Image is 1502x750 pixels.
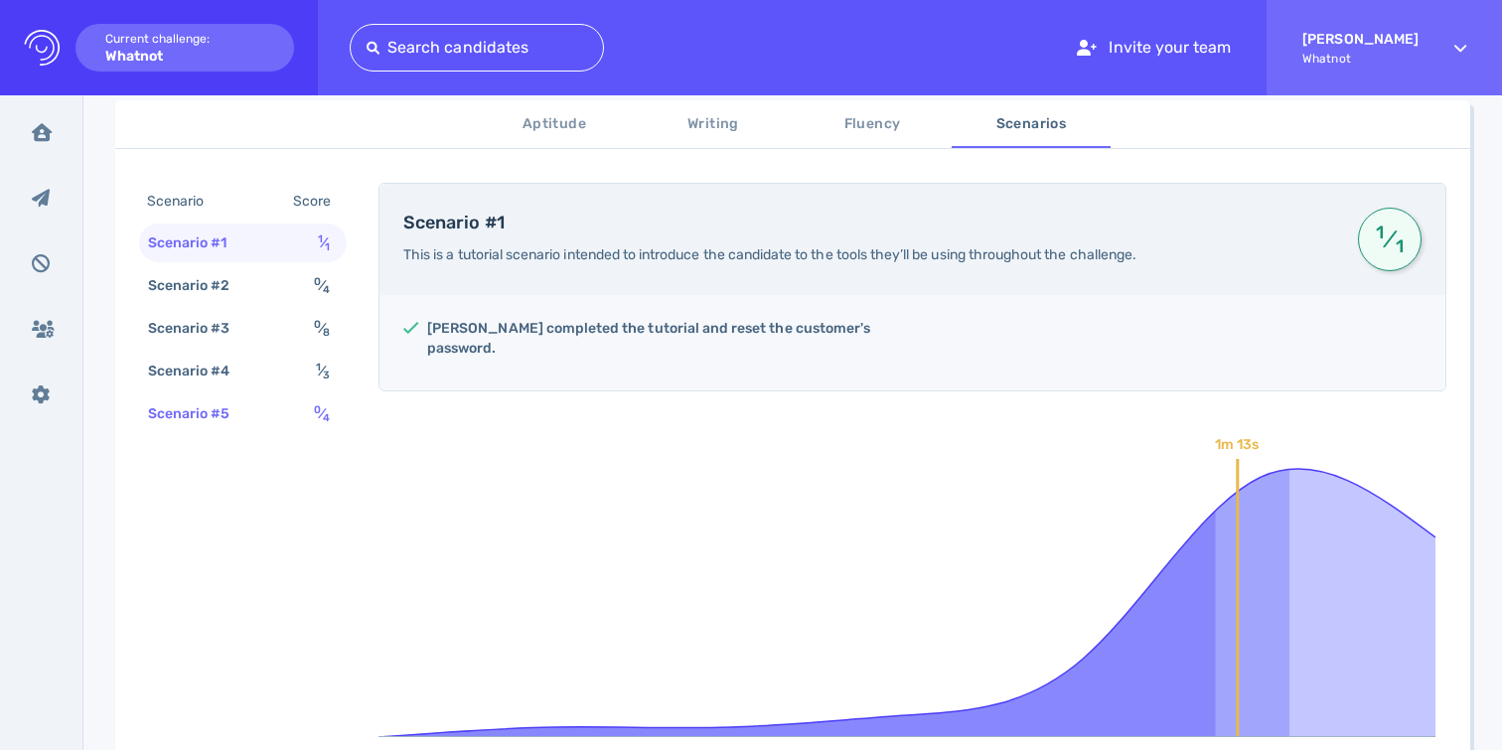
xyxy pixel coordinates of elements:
[316,361,321,374] sup: 1
[316,363,330,379] span: ⁄
[144,314,254,343] div: Scenario #3
[403,213,1334,234] h4: Scenario #1
[314,277,330,294] span: ⁄
[314,320,330,337] span: ⁄
[323,369,330,381] sub: 3
[318,234,330,251] span: ⁄
[144,271,254,300] div: Scenario #2
[646,112,781,137] span: Writing
[323,283,330,296] sub: 4
[325,240,330,253] sub: 1
[314,275,321,288] sup: 0
[318,232,323,245] sup: 1
[1373,230,1388,234] sup: 1
[314,318,321,331] sup: 0
[144,357,254,385] div: Scenario #4
[144,228,251,257] div: Scenario #1
[427,319,896,359] h5: [PERSON_NAME] completed the tutorial and reset the customer's password.
[403,246,1136,263] span: This is a tutorial scenario intended to introduce the candidate to the tools they’ll be using thr...
[1302,52,1419,66] span: Whatnot
[314,403,321,416] sup: 0
[143,187,227,216] div: Scenario
[487,112,622,137] span: Aptitude
[314,405,330,422] span: ⁄
[323,411,330,424] sub: 4
[1373,222,1407,257] span: ⁄
[323,326,330,339] sub: 8
[144,399,254,428] div: Scenario #5
[805,112,940,137] span: Fluency
[964,112,1099,137] span: Scenarios
[1392,244,1407,248] sub: 1
[1215,436,1259,453] text: 1m 13s
[289,187,343,216] div: Score
[1302,31,1419,48] strong: [PERSON_NAME]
